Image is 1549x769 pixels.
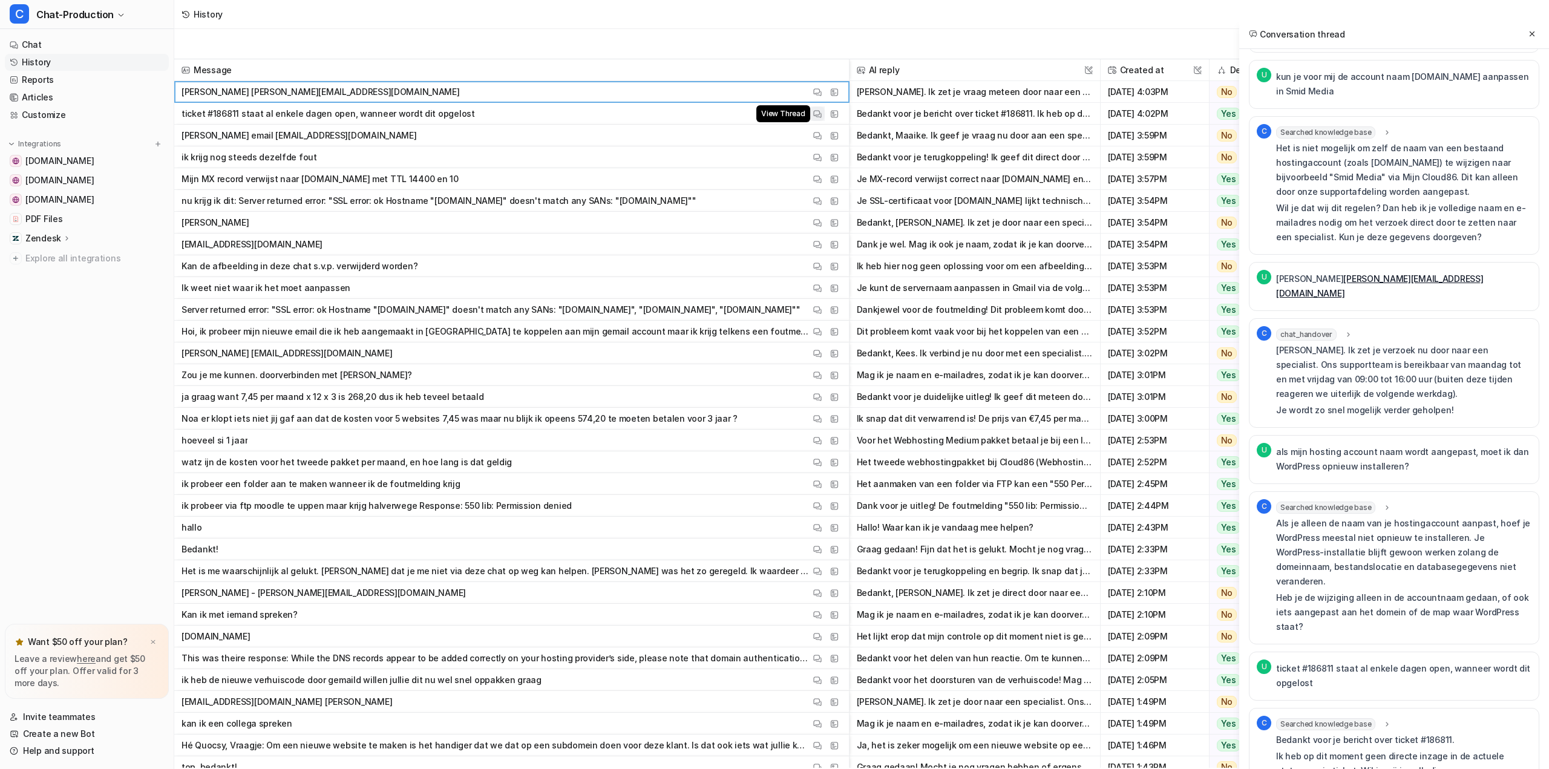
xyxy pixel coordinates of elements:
span: [DATE] 3:53PM [1105,255,1204,277]
span: Searched knowledge base [1276,126,1375,139]
p: [PERSON_NAME] [1276,272,1531,301]
p: ik heb de nieuwe verhuiscode door gemaild willen jullie dit nu wel snel oppakken graag [182,669,542,691]
p: Bedankt! [182,538,218,560]
p: ik krijg nog steeds dezelfde fout [182,146,317,168]
span: [DATE] 2:33PM [1105,560,1204,582]
p: ticket #186811 staat al enkele dagen open, wanneer wordt dit opgelost [182,103,475,125]
a: Help and support [5,742,169,759]
a: Articles [5,89,169,106]
a: Customize [5,106,169,123]
button: Yes [1210,669,1284,691]
button: Bedankt, Maaike. Ik geef je vraag nu door aan een specialist. Ons supportteam is bereikbaar van m... [857,125,1093,146]
button: No [1210,342,1284,364]
button: No [1210,691,1284,713]
p: Als je alleen de naam van je hostingaccount aanpast, hoef je WordPress meestal niet opnieuw te in... [1276,516,1531,589]
span: No [1217,217,1237,229]
p: Want $50 off your plan? [28,636,128,648]
img: Zendesk [12,235,19,242]
button: Yes [1210,364,1284,386]
span: [DATE] 2:10PM [1105,604,1204,626]
button: Yes [1210,735,1284,756]
span: C [1257,499,1271,514]
span: [DATE] 3:52PM [1105,321,1204,342]
p: kan ik een collega spreken [182,713,292,735]
a: here [77,653,96,664]
span: No [1217,151,1237,163]
span: Yes [1217,369,1240,381]
button: Bedankt voor je bericht over ticket #186811. Ik heb op dit moment geen directe inzage in de actue... [857,103,1093,125]
button: Yes [1210,473,1284,495]
button: Bedankt, [PERSON_NAME]. Ik zet je door naar een specialist. Ons supportteam is bereikbaar van maa... [857,212,1093,234]
p: Noa er klopt iets niet jij gaf aan dat de kosten voor 5 websites 7,45 was maar nu blijk ik opeens... [182,408,738,430]
span: [DATE] 2:09PM [1105,647,1204,669]
span: [DATE] 2:44PM [1105,495,1204,517]
img: PDF Files [12,215,19,223]
p: [EMAIL_ADDRESS][DOMAIN_NAME] [PERSON_NAME] [182,691,392,713]
span: [DOMAIN_NAME] [25,174,94,186]
span: PDF Files [25,213,62,225]
span: [DATE] 3:54PM [1105,190,1204,212]
span: Searched knowledge base [1276,502,1375,514]
button: Graag gedaan! Fijn dat het is gelukt. Mocht je nog vragen hebben, laat het gerust weten. Fijne dag! [857,538,1093,560]
p: Heb je de wijziging alleen in de accountnaam gedaan, of ook iets aangepast aan het domein of de m... [1276,591,1531,634]
span: C [10,4,29,24]
button: [PERSON_NAME]. Ik zet je vraag meteen door naar een specialist. Ons supportteam is bereikbaar van... [857,81,1093,103]
span: [DATE] 3:01PM [1105,364,1204,386]
span: [DATE] 1:49PM [1105,691,1204,713]
p: Zou je me kunnen. doorverbinden met [PERSON_NAME]? [182,364,412,386]
button: Yes [1210,517,1284,538]
img: star [15,637,24,647]
button: Bedankt voor je terugkoppeling! Ik geef dit direct door aan een specialist, zodat zij kunnen uitz... [857,146,1093,168]
button: Je SSL-certificaat voor [DOMAIN_NAME] lijkt technisch gezien geldig te zijn, maar de [PERSON_NAME... [857,190,1093,212]
span: Yes [1217,413,1240,425]
button: No [1210,430,1284,451]
p: nu krijg ik dit: Server returned error: "SSL error: ok Hostname "[DOMAIN_NAME]" doesn't match any... [182,190,696,212]
button: Dankjewel voor de foutmelding! Dit probleem komt doordat het SSL-certificaat op je server is uitg... [857,299,1093,321]
span: [DATE] 3:02PM [1105,342,1204,364]
p: ik probeer via ftp moodle te uppen maar krijg halverwege Response: 550 lib: Permission denied [182,495,572,517]
p: [PERSON_NAME] [PERSON_NAME][EMAIL_ADDRESS][DOMAIN_NAME] [182,81,460,103]
span: [DATE] 3:53PM [1105,299,1204,321]
img: expand menu [7,140,16,148]
span: Yes [1217,739,1240,751]
button: Ja, het is zeker mogelijk om een nieuwe website op een subdomein voor je klant te maken! Dit kun ... [857,735,1093,756]
p: This was theire response: While the DNS records appear to be added correctly on your hosting prov... [182,647,810,669]
p: [PERSON_NAME] - [PERSON_NAME][EMAIL_ADDRESS][DOMAIN_NAME] [182,582,466,604]
span: Yes [1217,565,1240,577]
span: Yes [1217,652,1240,664]
h2: Conversation thread [1249,28,1345,41]
span: U [1257,270,1271,284]
p: Server returned error: "SSL error: ok Hostname "[DOMAIN_NAME]" doesn't match any SANs: "[DOMAIN_N... [182,299,801,321]
span: Message [179,59,844,81]
span: [DATE] 3:59PM [1105,146,1204,168]
h2: Deflection [1230,59,1274,81]
p: [EMAIL_ADDRESS][DOMAIN_NAME] [182,234,323,255]
p: Het is niet mogelijk om zelf de naam van een bestaand hostingaccount (zoals [DOMAIN_NAME]) te wij... [1276,141,1531,199]
span: Yes [1217,500,1240,512]
button: Je kunt de servernaam aanpassen in Gmail via de volgende stappen: 1. Ga in Gmail rechtsboven naar... [857,277,1093,299]
p: Kan ik met iemand spreken? [182,604,298,626]
span: View Thread [756,105,810,122]
span: No [1217,391,1237,403]
img: cloud86.io [12,157,19,165]
span: [DATE] 2:33PM [1105,538,1204,560]
p: Integrations [18,139,61,149]
button: Je MX-record verwijst correct naar [DOMAIN_NAME] en het SSL-certificaat is geldig voor [DOMAIN_NA... [857,168,1093,190]
p: Je wordt zo snel mogelijk verder geholpen! [1276,403,1531,417]
a: Chat [5,36,169,53]
p: Hoi, ik probeer mijn nieuwe email die ik heb aangemaakt in [GEOGRAPHIC_DATA] te koppelen aan mijn... [182,321,810,342]
span: [DATE] 2:53PM [1105,430,1204,451]
button: Bedankt voor het delen van hun reactie. Om te kunnen controleren of de DNS-records goed zijn toeg... [857,647,1093,669]
button: Dank je wel. Mag ik ook je naam, zodat ik je kan doorverbinden? [857,234,1093,255]
p: ticket #186811 staat al enkele dagen open, wanneer wordt dit opgelost [1276,661,1531,690]
p: Het is me waarschijnlijk al gelukt. [PERSON_NAME] dat je me niet via deze chat op weg kan helpen.... [182,560,810,582]
button: No [1210,255,1284,277]
span: [DATE] 2:45PM [1105,473,1204,495]
p: [PERSON_NAME] [182,212,249,234]
p: ik probeer een folder aan te maken wanneer ik de foutmelding krijg [182,473,460,495]
button: No [1210,125,1284,146]
span: [DATE] 1:49PM [1105,713,1204,735]
button: Dank voor je uitleg! De foutmelding "550 lib: Permission denied" betekent meestal dat je FTP-gebr... [857,495,1093,517]
span: C [1257,716,1271,730]
button: No [1210,582,1284,604]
